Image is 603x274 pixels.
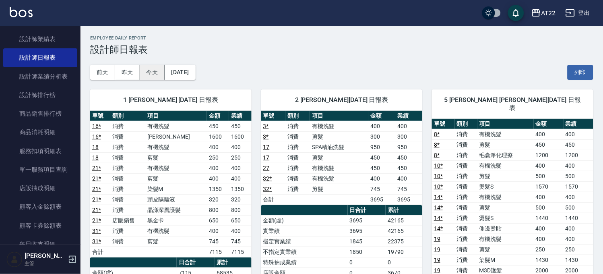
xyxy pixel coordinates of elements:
[534,171,564,181] td: 500
[455,223,477,234] td: 消費
[528,5,559,21] button: AT22
[110,121,145,131] td: 消費
[285,131,310,142] td: 消費
[455,129,477,139] td: 消費
[110,194,145,205] td: 消費
[3,235,77,253] a: 每日收支明細
[261,236,348,247] td: 指定實業績
[90,111,110,121] th: 單號
[455,150,477,160] td: 消費
[395,163,422,173] td: 450
[348,236,386,247] td: 1845
[368,142,395,152] td: 950
[564,119,593,129] th: 業績
[477,223,534,234] td: 側邊燙貼
[145,121,207,131] td: 有機洗髮
[207,205,229,215] td: 800
[3,86,77,104] a: 設計師排行榜
[145,215,207,226] td: 黑金卡
[455,119,477,129] th: 類別
[477,181,534,192] td: 燙髮S
[455,139,477,150] td: 消費
[110,173,145,184] td: 消費
[395,142,422,152] td: 950
[261,111,423,205] table: a dense table
[110,111,145,121] th: 類別
[395,152,422,163] td: 450
[564,202,593,213] td: 500
[432,119,454,129] th: 單號
[395,173,422,184] td: 400
[285,142,310,152] td: 消費
[477,255,534,265] td: 染髮M
[145,142,207,152] td: 有機洗髮
[3,30,77,48] a: 設計師業績表
[564,223,593,234] td: 400
[10,7,33,17] img: Logo
[564,181,593,192] td: 1570
[508,5,524,21] button: save
[310,111,368,121] th: 項目
[145,205,207,215] td: 晶漾深層護髮
[207,184,229,194] td: 1350
[229,184,251,194] td: 1350
[229,163,251,173] td: 400
[348,257,386,268] td: 0
[145,111,207,121] th: 項目
[455,244,477,255] td: 消費
[395,184,422,194] td: 745
[100,96,242,104] span: 1 [PERSON_NAME] [DATE] 日報表
[534,119,564,129] th: 金額
[477,160,534,171] td: 有機洗髮
[229,194,251,205] td: 320
[534,139,564,150] td: 450
[534,244,564,255] td: 250
[348,226,386,236] td: 3695
[92,154,99,161] a: 18
[368,111,395,121] th: 金額
[110,152,145,163] td: 消費
[207,173,229,184] td: 400
[564,213,593,223] td: 1440
[434,236,440,242] a: 19
[6,251,23,268] img: Person
[90,111,252,257] table: a dense table
[477,139,534,150] td: 剪髮
[534,150,564,160] td: 1200
[177,257,215,268] th: 日合計
[110,215,145,226] td: 店販銷售
[564,234,593,244] td: 400
[3,123,77,141] a: 商品消耗明細
[477,192,534,202] td: 有機洗髮
[564,192,593,202] td: 400
[207,226,229,236] td: 400
[310,121,368,131] td: 有機洗髮
[229,131,251,142] td: 1600
[534,255,564,265] td: 1430
[434,246,440,253] a: 19
[534,223,564,234] td: 400
[3,67,77,86] a: 設計師業績分析表
[207,121,229,131] td: 450
[207,194,229,205] td: 320
[110,236,145,247] td: 消費
[434,267,440,274] a: 19
[90,65,115,80] button: 前天
[145,163,207,173] td: 有機洗髮
[229,152,251,163] td: 250
[348,205,386,216] th: 日合計
[348,215,386,226] td: 3695
[310,152,368,163] td: 剪髮
[285,111,310,121] th: 類別
[207,111,229,121] th: 金額
[229,121,251,131] td: 450
[534,234,564,244] td: 400
[207,247,229,257] td: 7115
[564,150,593,160] td: 1200
[25,260,66,267] p: 主管
[455,181,477,192] td: 消費
[3,179,77,197] a: 店販抽成明細
[386,247,422,257] td: 19790
[145,194,207,205] td: 頭皮隔離液
[145,236,207,247] td: 剪髮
